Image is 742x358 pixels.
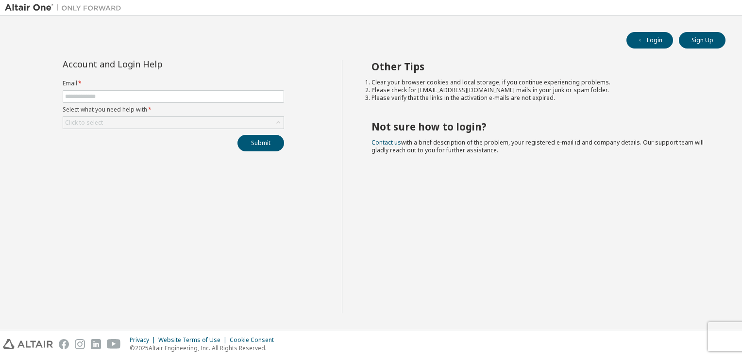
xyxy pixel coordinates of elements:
label: Select what you need help with [63,106,284,114]
div: Click to select [63,117,284,129]
div: Website Terms of Use [158,336,230,344]
button: Sign Up [679,32,725,49]
h2: Not sure how to login? [371,120,708,133]
div: Account and Login Help [63,60,240,68]
img: altair_logo.svg [3,339,53,349]
div: Privacy [130,336,158,344]
li: Please check for [EMAIL_ADDRESS][DOMAIN_NAME] mails in your junk or spam folder. [371,86,708,94]
p: © 2025 Altair Engineering, Inc. All Rights Reserved. [130,344,280,352]
img: instagram.svg [75,339,85,349]
button: Login [626,32,673,49]
img: youtube.svg [107,339,121,349]
li: Please verify that the links in the activation e-mails are not expired. [371,94,708,102]
div: Cookie Consent [230,336,280,344]
h2: Other Tips [371,60,708,73]
img: Altair One [5,3,126,13]
img: linkedin.svg [91,339,101,349]
img: facebook.svg [59,339,69,349]
li: Clear your browser cookies and local storage, if you continue experiencing problems. [371,79,708,86]
span: with a brief description of the problem, your registered e-mail id and company details. Our suppo... [371,138,704,154]
label: Email [63,80,284,87]
button: Submit [237,135,284,151]
div: Click to select [65,119,103,127]
a: Contact us [371,138,401,146]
